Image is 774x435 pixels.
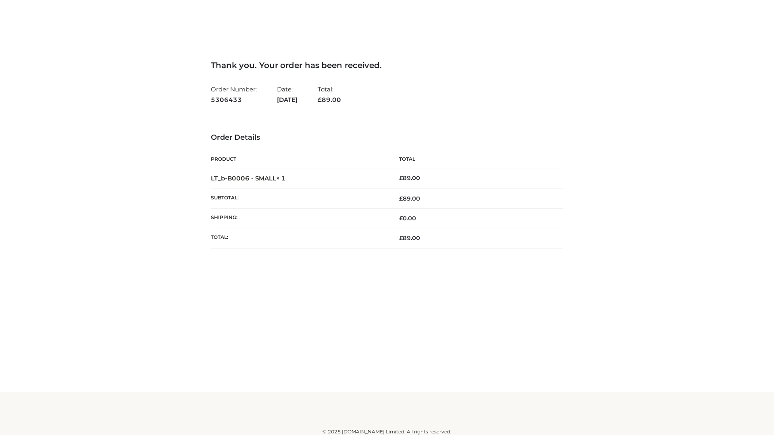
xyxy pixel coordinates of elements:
[399,174,403,182] span: £
[211,133,563,142] h3: Order Details
[318,96,322,104] span: £
[211,95,257,105] strong: 5306433
[399,234,403,242] span: £
[211,150,387,168] th: Product
[211,188,387,208] th: Subtotal:
[399,215,403,222] span: £
[399,234,420,242] span: 89.00
[211,209,387,228] th: Shipping:
[276,174,286,182] strong: × 1
[399,195,403,202] span: £
[277,82,298,107] li: Date:
[211,174,286,182] strong: LT_b-B0006 - SMALL
[399,195,420,202] span: 89.00
[318,82,341,107] li: Total:
[318,96,341,104] span: 89.00
[211,82,257,107] li: Order Number:
[399,215,416,222] bdi: 0.00
[211,60,563,70] h3: Thank you. Your order has been received.
[387,150,563,168] th: Total
[211,228,387,248] th: Total:
[399,174,420,182] bdi: 89.00
[277,95,298,105] strong: [DATE]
